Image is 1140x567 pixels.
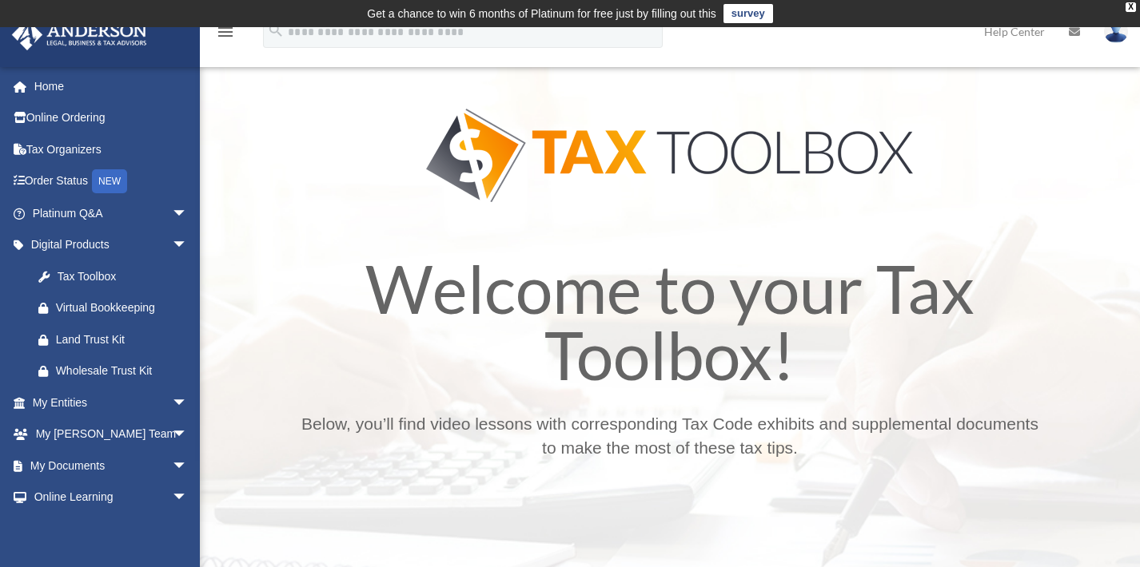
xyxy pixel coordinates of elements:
a: Wholesale Trust Kit [22,355,212,387]
span: arrow_drop_down [172,450,204,482]
a: survey [723,4,773,23]
a: Billingarrow_drop_down [11,513,212,545]
a: Tax Organizers [11,133,212,165]
a: My Entitiesarrow_drop_down [11,387,212,418]
div: Land Trust Kit [56,330,192,350]
span: arrow_drop_down [172,418,204,451]
a: Platinum Q&Aarrow_drop_down [11,197,212,229]
a: My Documentsarrow_drop_down [11,450,212,482]
span: arrow_drop_down [172,229,204,262]
a: Order StatusNEW [11,165,212,198]
div: NEW [92,169,127,193]
i: menu [216,22,235,42]
img: Tax Tool Box Logo [426,109,913,202]
div: Tax Toolbox [56,267,184,287]
a: Tax Toolbox [22,260,204,292]
a: Online Ordering [11,102,212,134]
span: arrow_drop_down [172,482,204,514]
h1: Welcome to your Tax Toolbox! [294,256,1046,396]
a: Home [11,70,212,102]
span: arrow_drop_down [172,387,204,419]
div: Wholesale Trust Kit [56,361,192,381]
a: Online Learningarrow_drop_down [11,482,212,513]
span: arrow_drop_down [172,513,204,545]
a: Virtual Bookkeeping [22,292,212,324]
p: Below, you’ll find video lessons with corresponding Tax Code exhibits and supplemental documents ... [294,412,1046,459]
a: My [PERSON_NAME] Teamarrow_drop_down [11,418,212,450]
div: close [1126,2,1136,12]
div: Get a chance to win 6 months of Platinum for free just by filling out this [367,4,716,23]
div: Virtual Bookkeeping [56,298,192,318]
img: User Pic [1104,20,1128,43]
a: menu [216,28,235,42]
span: arrow_drop_down [172,197,204,230]
a: Digital Productsarrow_drop_down [11,229,212,261]
img: Anderson Advisors Platinum Portal [7,19,152,50]
a: Land Trust Kit [22,323,212,355]
i: search [267,22,285,39]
